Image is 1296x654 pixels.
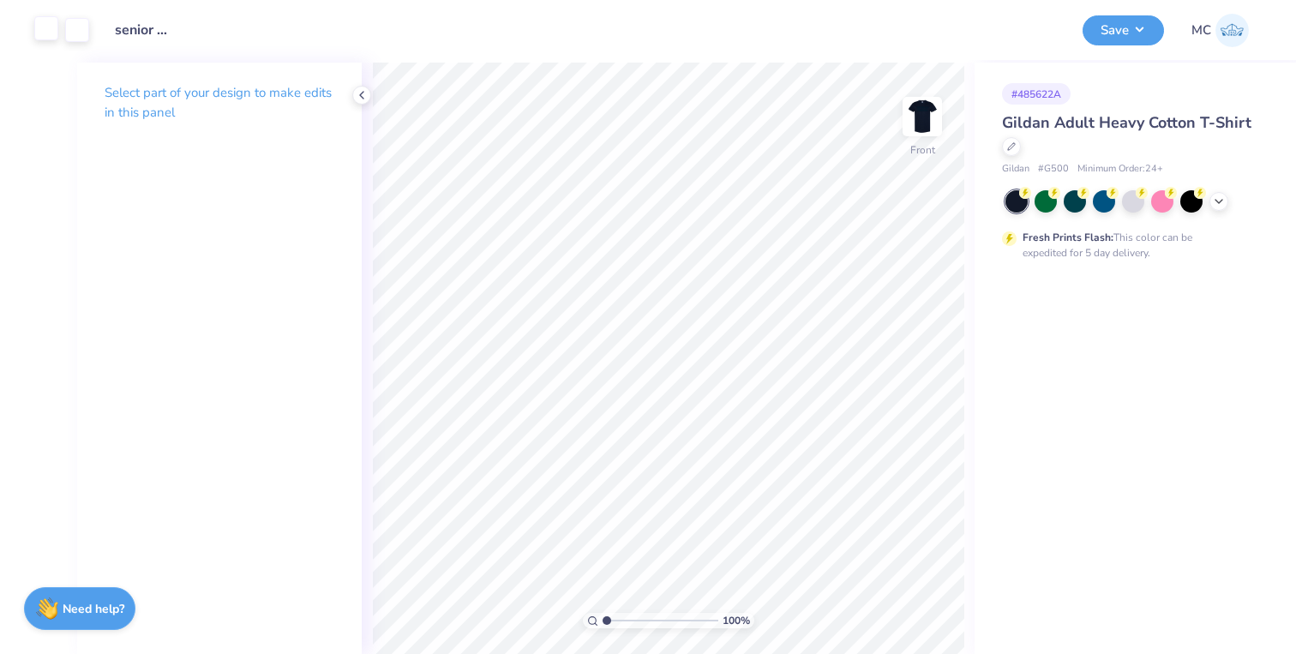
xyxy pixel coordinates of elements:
span: MC [1191,21,1211,40]
div: This color can be expedited for 5 day delivery. [1023,230,1233,261]
span: Minimum Order: 24 + [1077,162,1163,177]
p: Select part of your design to make edits in this panel [105,83,334,123]
span: 100 % [723,613,750,628]
img: Front [905,99,939,134]
div: # 485622A [1002,83,1071,105]
img: Mary Caroline Kolar [1215,14,1249,47]
div: Front [910,142,935,158]
strong: Need help? [63,601,124,617]
span: Gildan [1002,162,1029,177]
button: Save [1083,15,1164,45]
a: MC [1191,14,1249,47]
input: Untitled Design [102,13,186,47]
span: Gildan Adult Heavy Cotton T-Shirt [1002,112,1251,133]
span: # G500 [1038,162,1069,177]
strong: Fresh Prints Flash: [1023,231,1113,244]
